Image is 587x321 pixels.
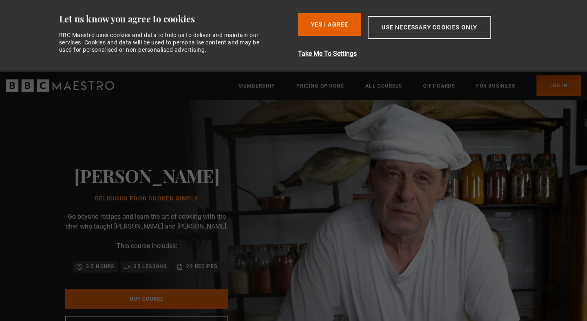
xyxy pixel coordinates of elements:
p: 3.5 hours [86,262,115,270]
h1: Delicious Food Cooked Simply [74,196,220,202]
div: Let us know you agree to cookies [59,13,292,25]
a: For business [476,82,515,90]
a: Pricing Options [296,82,344,90]
a: Membership [238,82,275,90]
a: All Courses [365,82,402,90]
p: Go beyond recipes and learn the art of cooking with the chef who taught [PERSON_NAME] and [PERSON... [65,212,228,231]
div: BBC Maestro uses cookies and data to help us to deliver and maintain our services. Cookies and da... [59,31,269,54]
a: Log In [536,75,581,96]
a: Gift Cards [423,82,455,90]
button: Use necessary cookies only [368,16,491,39]
p: 29 recipes [186,262,217,270]
h2: [PERSON_NAME] [74,165,220,186]
p: This course includes: [117,241,177,251]
nav: Primary [238,75,581,96]
svg: BBC Maestro [6,79,114,92]
button: Yes I Agree [298,13,361,36]
button: Take Me To Settings [298,49,534,59]
p: 35 lessons [134,262,167,270]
